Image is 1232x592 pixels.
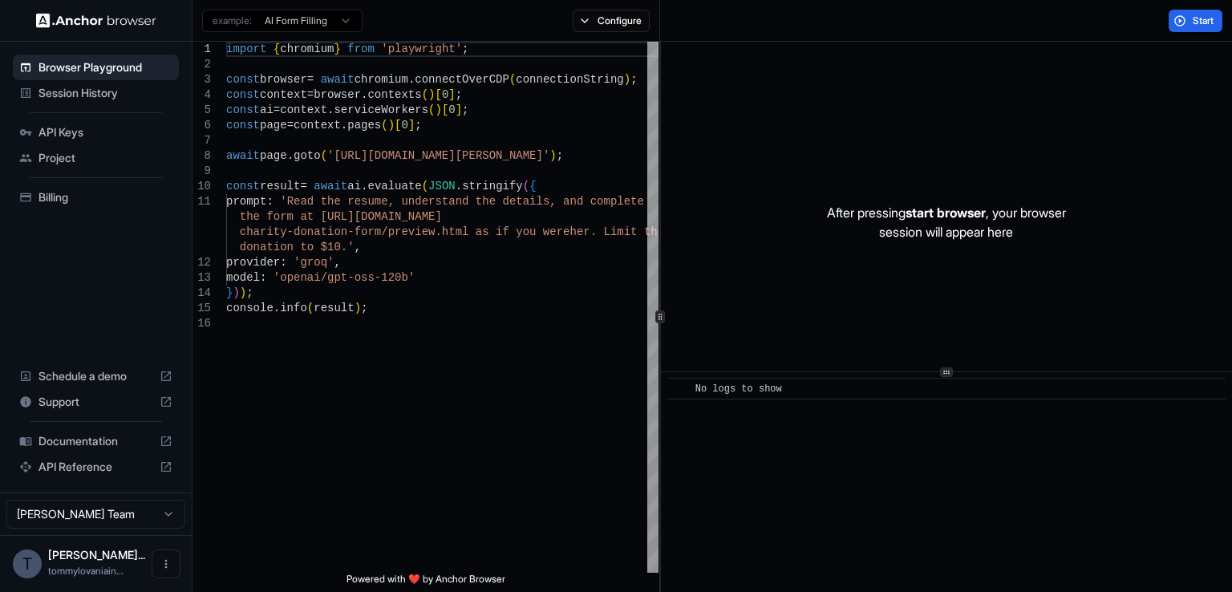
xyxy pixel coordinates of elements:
div: 3 [192,72,211,87]
span: 'openai/gpt-oss-120b' [274,271,415,284]
span: . [408,73,415,86]
span: await [314,180,347,193]
div: API Keys [13,120,179,145]
span: goto [294,149,321,162]
span: Project [38,150,172,166]
div: API Reference [13,454,179,480]
span: No logs to show [695,383,782,395]
img: Anchor Logo [36,13,156,28]
span: connectionString [516,73,623,86]
span: browser [314,88,361,101]
span: import [226,43,266,55]
span: . [361,88,367,101]
span: ) [233,286,239,299]
span: const [226,73,260,86]
div: 1 [192,42,211,57]
span: Powered with ❤️ by Anchor Browser [346,573,505,592]
span: : [266,195,273,208]
span: connectOverCDP [415,73,509,86]
button: Open menu [152,549,180,578]
span: : [280,256,286,269]
span: } [226,286,233,299]
span: [ [395,119,401,132]
span: page [260,149,287,162]
span: 'playwright' [381,43,462,55]
span: prompt [226,195,266,208]
span: chromium [355,73,408,86]
span: console [226,302,274,314]
span: JSON [428,180,456,193]
span: ai [260,103,274,116]
span: . [274,302,280,314]
div: Documentation [13,428,179,454]
div: Browser Playground [13,55,179,80]
span: context [260,88,307,101]
div: 8 [192,148,211,164]
span: 0 [401,119,407,132]
span: ; [557,149,563,162]
button: Start [1169,10,1222,32]
span: 0 [448,103,455,116]
span: contexts [367,88,421,101]
div: 10 [192,179,211,194]
span: ; [415,119,421,132]
span: ( [509,73,516,86]
span: ] [408,119,415,132]
div: Project [13,145,179,171]
span: . [287,149,294,162]
span: ) [388,119,395,132]
span: Tommy Ramarokoto [48,548,145,562]
span: ) [355,302,361,314]
div: 5 [192,103,211,118]
span: API Keys [38,124,172,140]
span: ​ [675,381,683,397]
div: 16 [192,316,211,331]
div: 6 [192,118,211,133]
span: browser [260,73,307,86]
div: 9 [192,164,211,179]
span: Billing [38,189,172,205]
span: ] [448,88,455,101]
span: = [274,103,280,116]
span: evaluate [367,180,421,193]
span: donation to $10.' [240,241,355,253]
span: Schedule a demo [38,368,153,384]
span: ) [624,73,630,86]
span: ( [422,180,428,193]
span: 'groq' [294,256,334,269]
span: { [274,43,280,55]
div: 7 [192,133,211,148]
span: await [321,73,355,86]
span: ) [435,103,441,116]
span: ] [456,103,462,116]
span: const [226,88,260,101]
span: charity-donation-form/preview.html as if you were [240,225,570,238]
span: ) [240,286,246,299]
span: 0 [442,88,448,101]
div: 2 [192,57,211,72]
span: . [456,180,462,193]
span: '[URL][DOMAIN_NAME][PERSON_NAME]' [327,149,549,162]
span: API Reference [38,459,153,475]
span: ) [428,88,435,101]
span: : [260,271,266,284]
span: lete [617,195,644,208]
div: 15 [192,301,211,316]
span: ; [462,43,468,55]
div: Billing [13,184,179,210]
span: const [226,180,260,193]
span: ; [462,103,468,116]
span: Session History [38,85,172,101]
span: start browser [906,205,986,221]
span: ( [381,119,387,132]
span: pages [347,119,381,132]
span: context [280,103,327,116]
span: from [347,43,375,55]
span: the form at [URL][DOMAIN_NAME] [240,210,442,223]
span: . [341,119,347,132]
span: = [300,180,306,193]
div: Support [13,389,179,415]
p: After pressing , your browser session will appear here [827,203,1066,241]
span: context [294,119,341,132]
span: result [260,180,300,193]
